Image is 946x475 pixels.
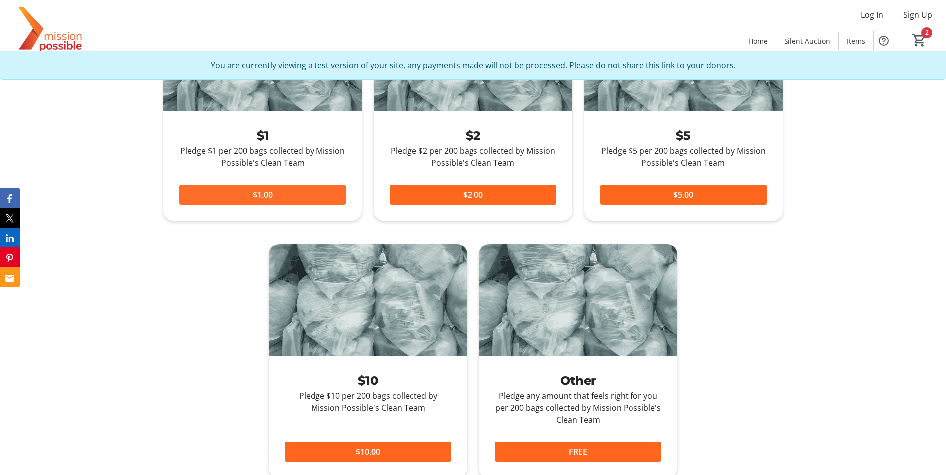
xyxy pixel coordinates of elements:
[495,372,661,390] div: Other
[853,7,891,23] button: Log In
[356,446,380,458] span: $10.00
[285,372,451,390] div: $10
[179,185,346,205] button: $1.00
[847,36,865,46] span: Items
[463,189,483,201] span: $2.00
[600,127,767,145] div: $5
[839,32,873,50] a: Items
[390,127,556,145] div: $2
[495,390,661,426] div: Pledge any amount that feels right for you per 200 bags collected by Mission Possible's Clean Team
[740,32,776,50] a: Home
[784,36,830,46] span: Silent Auction
[390,185,556,205] button: $2.00
[285,390,451,414] div: Pledge $10 per 200 bags collected by Mission Possible's Clean Team
[861,9,883,21] span: Log In
[673,189,693,201] span: $5.00
[748,36,768,46] span: Home
[6,4,95,54] img: Mission Possible's Logo
[776,32,838,50] a: Silent Auction
[495,442,661,462] button: FREE
[269,244,467,356] img: $10
[903,9,932,21] span: Sign Up
[600,185,767,205] button: $5.00
[569,446,587,458] span: FREE
[910,31,928,49] button: Cart
[179,127,346,145] div: $1
[285,442,451,462] button: $10.00
[874,31,894,51] button: Help
[895,7,940,23] button: Sign Up
[179,145,346,169] div: Pledge $1 per 200 bags collected by Mission Possible's Clean Team
[390,145,556,169] div: Pledge $2 per 200 bags collected by Mission Possible's Clean Team
[253,189,273,201] span: $1.00
[479,244,677,356] img: Other
[600,145,767,169] div: Pledge $5 per 200 bags collected by Mission Possible's Clean Team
